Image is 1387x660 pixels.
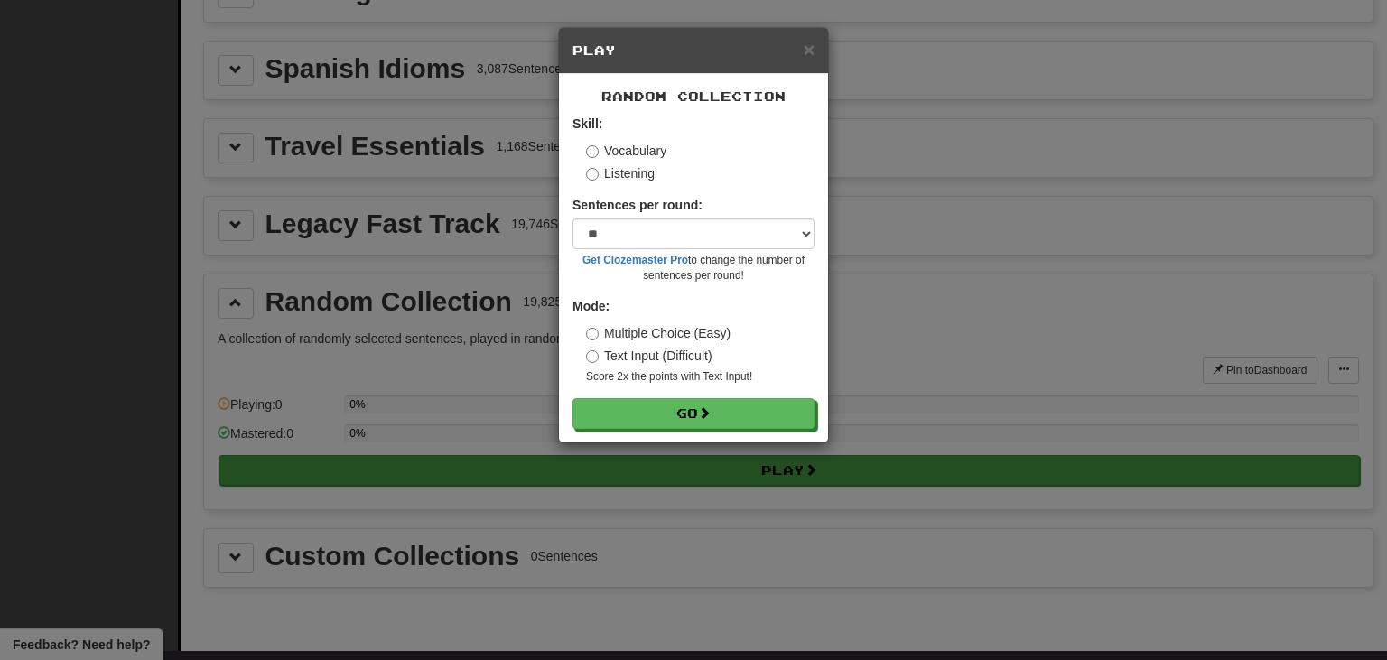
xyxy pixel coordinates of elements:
[586,145,599,158] input: Vocabulary
[804,39,815,60] span: ×
[572,253,815,284] small: to change the number of sentences per round!
[586,350,599,363] input: Text Input (Difficult)
[586,164,655,182] label: Listening
[582,254,688,266] a: Get Clozemaster Pro
[586,142,666,160] label: Vocabulary
[601,88,786,104] span: Random Collection
[586,328,599,340] input: Multiple Choice (Easy)
[586,168,599,181] input: Listening
[572,116,602,131] strong: Skill:
[804,40,815,59] button: Close
[572,42,815,60] h5: Play
[572,196,703,214] label: Sentences per round:
[572,299,610,313] strong: Mode:
[586,369,815,385] small: Score 2x the points with Text Input !
[572,398,815,429] button: Go
[586,347,712,365] label: Text Input (Difficult)
[586,324,731,342] label: Multiple Choice (Easy)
